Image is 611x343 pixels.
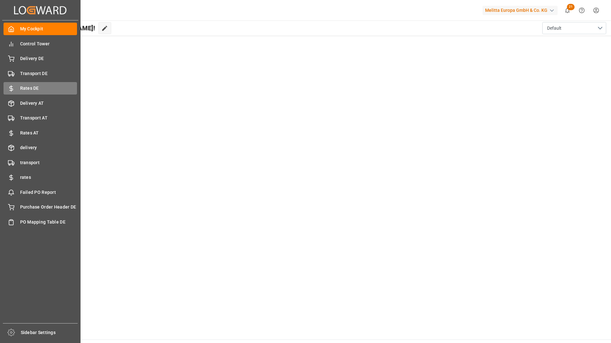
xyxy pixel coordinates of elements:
a: delivery [4,141,77,154]
a: Transport DE [4,67,77,80]
span: Default [547,25,561,32]
button: Help Center [575,3,589,18]
a: rates [4,171,77,184]
button: show 21 new notifications [560,3,575,18]
div: Melitta Europa GmbH & Co. KG [483,6,558,15]
span: delivery [20,144,77,151]
button: open menu [542,22,606,34]
span: 21 [567,4,575,10]
a: Failed PO Report [4,186,77,198]
a: My Cockpit [4,23,77,35]
button: Melitta Europa GmbH & Co. KG [483,4,560,16]
a: Transport AT [4,112,77,124]
span: Rates DE [20,85,77,92]
a: transport [4,156,77,169]
span: Transport AT [20,115,77,121]
a: Rates AT [4,126,77,139]
a: Delivery AT [4,97,77,109]
span: Hello [PERSON_NAME]! [27,22,95,34]
span: Delivery DE [20,55,77,62]
span: Failed PO Report [20,189,77,196]
span: Delivery AT [20,100,77,107]
span: Rates AT [20,130,77,136]
span: My Cockpit [20,26,77,32]
a: PO Mapping Table DE [4,216,77,228]
span: Transport DE [20,70,77,77]
a: Purchase Order Header DE [4,201,77,213]
a: Control Tower [4,37,77,50]
span: Purchase Order Header DE [20,204,77,210]
span: PO Mapping Table DE [20,219,77,225]
span: rates [20,174,77,181]
span: Control Tower [20,41,77,47]
span: Sidebar Settings [21,329,78,336]
a: Rates DE [4,82,77,95]
a: Delivery DE [4,52,77,65]
span: transport [20,159,77,166]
